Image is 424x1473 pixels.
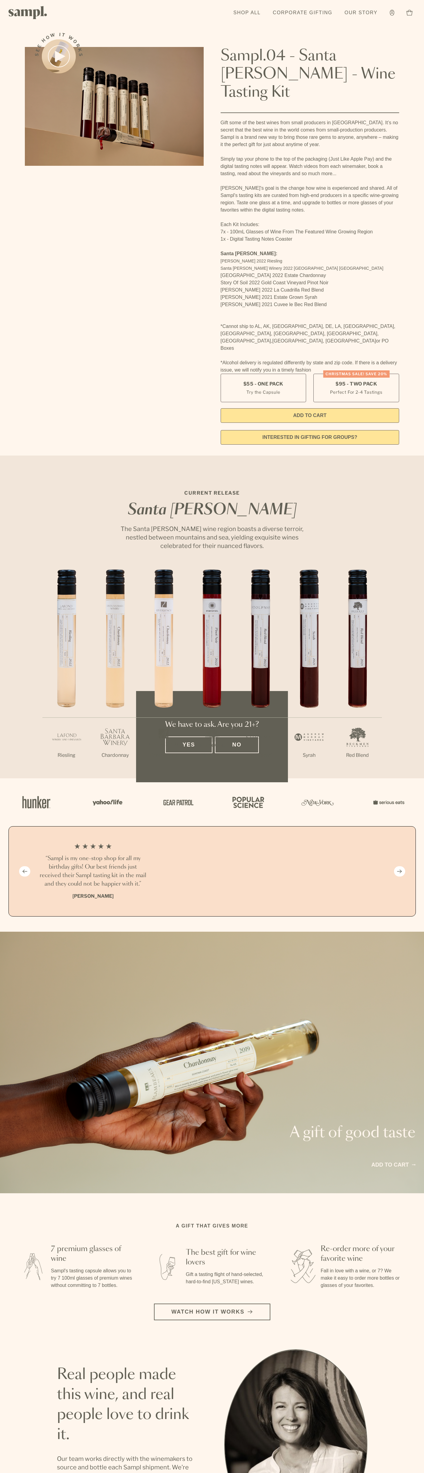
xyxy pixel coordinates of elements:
li: 4 / 7 [188,569,236,778]
p: A gift of good taste [234,1126,416,1140]
span: $55 - One Pack [243,381,283,387]
li: 5 / 7 [236,569,285,778]
button: Next slide [394,866,405,877]
img: Sampl logo [8,6,47,19]
button: See how it works [42,39,76,73]
p: Riesling [42,752,91,759]
li: 3 / 7 [139,569,188,778]
p: Pinot Noir [188,752,236,759]
p: Syrah [285,752,333,759]
a: Our Story [342,6,381,19]
div: Christmas SALE! Save 20% [323,370,389,378]
small: Try the Capsule [246,389,280,395]
li: 7 / 7 [333,569,382,778]
li: 1 / 4 [38,839,148,904]
img: Sampl.04 - Santa Barbara - Wine Tasting Kit [25,47,204,166]
li: 1 / 7 [42,569,91,778]
a: Corporate Gifting [270,6,336,19]
button: Previous slide [19,866,30,877]
a: Add to cart [371,1161,416,1169]
a: interested in gifting for groups? [221,430,399,445]
li: 6 / 7 [285,569,333,778]
button: Add to Cart [221,408,399,423]
p: Chardonnay [139,752,188,759]
p: Red Blend [236,752,285,759]
span: $95 - Two Pack [336,381,377,387]
p: Red Blend [333,752,382,759]
h3: “Sampl is my one-stop shop for all my birthday gifts! Our best friends just received their Sampl ... [38,854,148,888]
b: [PERSON_NAME] [72,893,114,899]
small: Perfect For 2-4 Tastings [330,389,382,395]
li: 2 / 7 [91,569,139,778]
a: Shop All [230,6,264,19]
p: Chardonnay [91,752,139,759]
